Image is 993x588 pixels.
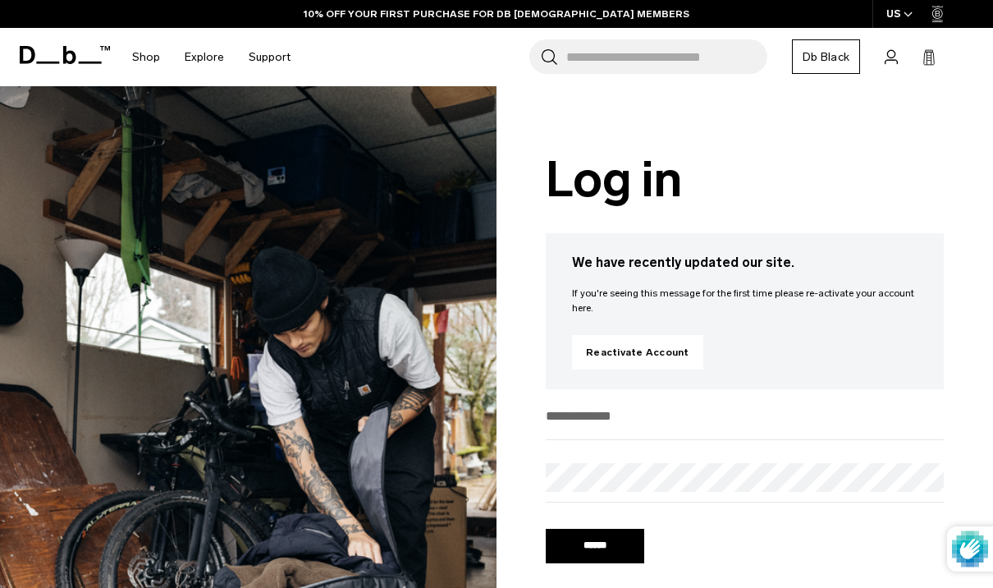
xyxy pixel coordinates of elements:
[952,526,988,572] img: Protected by hCaptcha
[249,28,291,86] a: Support
[185,28,224,86] a: Explore
[120,28,303,86] nav: Main Navigation
[572,335,703,370] a: Reactivate Account
[572,253,917,273] h3: We have recently updated our site.
[572,286,917,315] p: If you're seeing this message for the first time please re-activate your account here.
[132,28,160,86] a: Shop
[304,7,689,21] a: 10% OFF YOUR FIRST PURCHASE FOR DB [DEMOGRAPHIC_DATA] MEMBERS
[546,152,944,207] h1: Log in
[792,39,860,74] a: Db Black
